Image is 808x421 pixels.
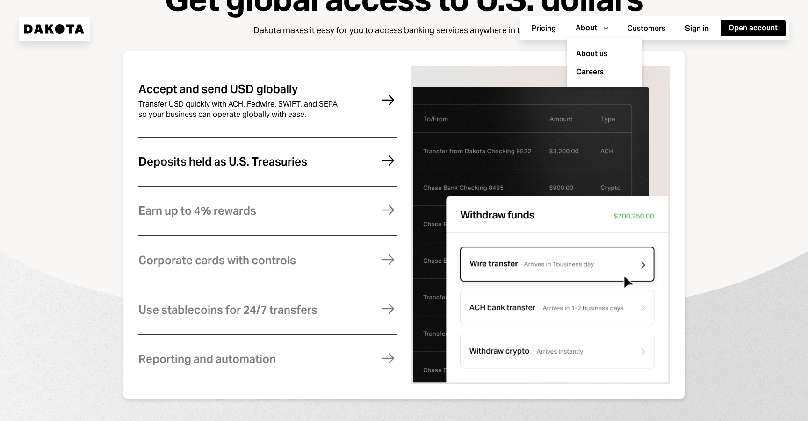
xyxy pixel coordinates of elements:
[253,25,555,36] div: Dakota makes it easy for you to access banking services anywhere in the world.
[572,44,636,63] a: About us
[138,353,276,365] div: Reporting and automation
[138,156,307,168] div: Deposits held as U.S. Treasuries
[138,99,344,120] div: Transfer USD quickly with ACH, Fedwire, SWIFT, and SEPA so your business can operate globally wit...
[677,20,717,37] button: Sign in
[721,20,786,36] button: Open account
[677,19,717,37] a: Sign in
[138,205,256,217] div: Earn up to 4% rewards
[138,304,317,316] div: Use stablecoins for 24/7 transfers
[576,67,640,78] a: Careers
[572,45,636,63] div: About us
[576,23,597,33] div: About
[524,19,564,37] a: Pricing
[524,20,564,37] button: Pricing
[138,83,298,95] div: Accept and send USD globally
[568,20,615,36] button: About
[138,254,296,267] div: Corporate cards with controls
[619,20,673,37] button: Customers
[619,19,673,37] a: Customers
